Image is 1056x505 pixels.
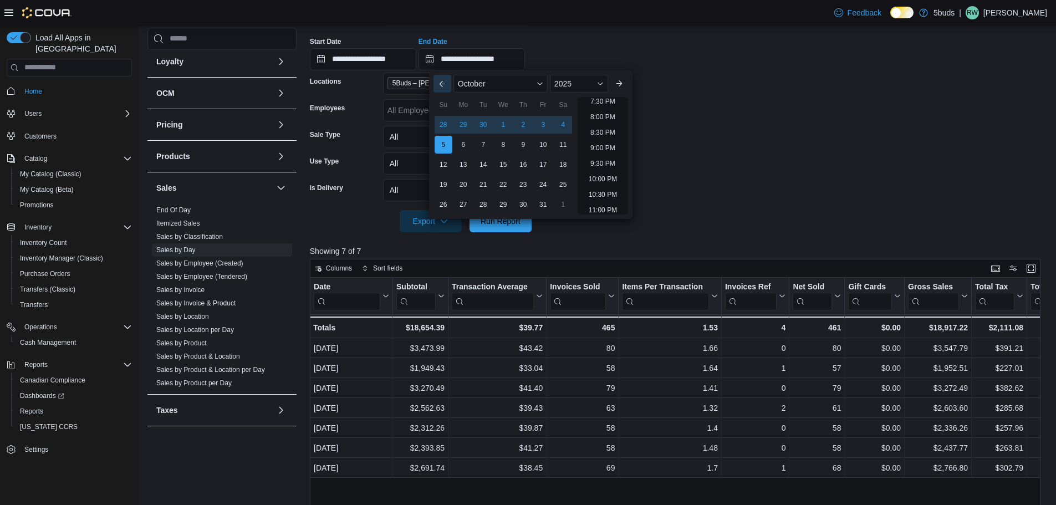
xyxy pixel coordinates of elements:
button: Operations [2,319,136,335]
li: 8:30 PM [586,126,620,139]
div: day-12 [435,156,452,174]
div: $41.40 [452,381,543,395]
a: Sales by Classification [156,233,223,241]
div: Invoices Ref [725,282,777,310]
div: day-18 [554,156,572,174]
li: 7:30 PM [586,95,620,108]
button: Operations [20,320,62,334]
button: Products [274,150,288,163]
span: Inventory Manager (Classic) [20,254,103,263]
div: $33.04 [452,361,543,375]
span: Sales by Employee (Tendered) [156,272,247,281]
span: Home [20,84,132,98]
button: Invoices Ref [725,282,785,310]
div: 0 [725,341,785,355]
div: $3,272.49 [908,381,968,395]
div: Date [314,282,380,310]
button: Products [156,151,272,162]
a: Sales by Invoice & Product [156,299,236,307]
span: Sales by Invoice [156,285,205,294]
li: 9:30 PM [586,157,620,170]
div: $18,654.39 [396,321,445,334]
span: My Catalog (Beta) [20,185,74,194]
span: 2025 [554,79,572,88]
span: Load All Apps in [GEOGRAPHIC_DATA] [31,32,132,54]
span: Sales by Classification [156,232,223,241]
span: Sales by Product & Location per Day [156,365,265,374]
div: $3,473.99 [396,341,445,355]
span: Promotions [16,198,132,212]
a: Sales by Employee (Tendered) [156,273,247,280]
span: [US_STATE] CCRS [20,422,78,431]
button: Taxes [274,404,288,417]
div: day-31 [534,196,552,213]
span: Operations [20,320,132,334]
span: Reports [16,405,132,418]
div: 1.64 [622,361,718,375]
div: Total Tax [975,282,1014,292]
div: $0.00 [848,341,901,355]
div: day-28 [435,116,452,134]
button: Total Tax [975,282,1023,310]
button: My Catalog (Classic) [11,166,136,182]
button: Cash Management [11,335,136,350]
div: Net Sold [793,282,832,292]
div: Totals [313,321,389,334]
div: 1.53 [622,321,718,334]
button: Settings [2,441,136,457]
span: Users [20,107,132,120]
button: Gift Cards [848,282,901,310]
button: Inventory [2,220,136,235]
span: RW [967,6,978,19]
div: day-19 [435,176,452,193]
a: Inventory Manager (Classic) [16,252,108,265]
div: 79 [793,381,841,395]
a: Dashboards [11,388,136,404]
button: Canadian Compliance [11,373,136,388]
div: [DATE] [314,341,389,355]
span: Inventory Manager (Classic) [16,252,132,265]
span: Transfers (Classic) [20,285,75,294]
span: My Catalog (Beta) [16,183,132,196]
li: 8:00 PM [586,110,620,124]
ul: Time [578,97,628,215]
div: day-10 [534,136,552,154]
div: Net Sold [793,282,832,310]
span: Sales by Day [156,246,196,254]
button: Reports [11,404,136,419]
li: 10:00 PM [584,172,621,186]
a: Purchase Orders [16,267,75,280]
button: Transfers [11,297,136,313]
div: day-11 [554,136,572,154]
span: Feedback [848,7,881,18]
div: We [494,96,512,114]
div: day-1 [494,116,512,134]
div: Gross Sales [908,282,959,292]
a: Dashboards [16,389,69,402]
button: Users [20,107,46,120]
h3: Pricing [156,119,182,130]
div: $0.00 [848,321,901,334]
div: day-6 [455,136,472,154]
button: Invoices Sold [550,282,615,310]
li: 11:00 PM [584,203,621,217]
div: day-29 [494,196,512,213]
button: Catalog [20,152,52,165]
h3: Loyalty [156,56,183,67]
li: 9:00 PM [586,141,620,155]
label: Employees [310,104,345,113]
span: October [458,79,486,88]
span: Inventory Count [20,238,67,247]
div: Subtotal [396,282,436,310]
div: day-8 [494,136,512,154]
div: $1,952.51 [908,361,968,375]
span: Columns [326,264,352,273]
span: Sort fields [373,264,402,273]
a: Canadian Compliance [16,374,90,387]
a: Inventory Count [16,236,72,249]
div: Sa [554,96,572,114]
span: Dark Mode [890,18,891,19]
div: $382.62 [975,381,1023,395]
div: Fr [534,96,552,114]
span: Inventory [24,223,52,232]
